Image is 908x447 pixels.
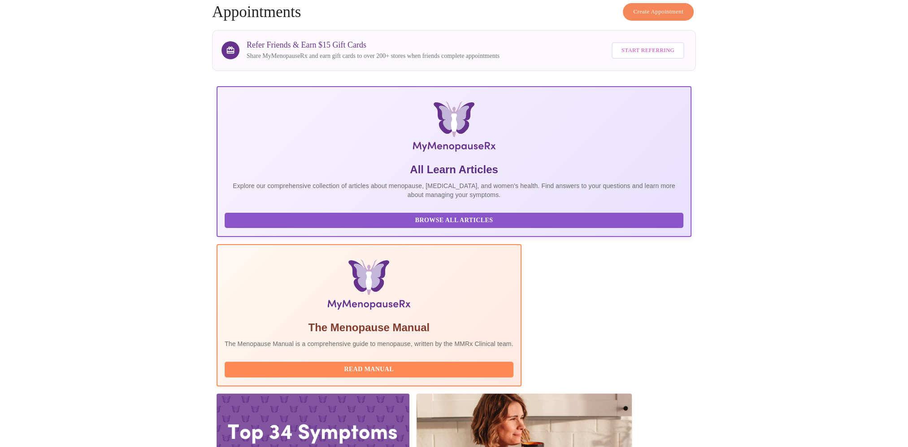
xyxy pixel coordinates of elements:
p: Share MyMenopauseRx and earn gift cards to over 200+ stores when friends complete appointments [247,52,500,61]
h5: All Learn Articles [225,162,683,177]
img: Menopause Manual [270,259,467,313]
button: Read Manual [225,362,513,377]
span: Start Referring [621,45,674,56]
span: Browse All Articles [234,215,674,226]
span: Read Manual [234,364,504,375]
a: Browse All Articles [225,216,686,223]
span: Create Appointment [633,7,683,17]
h3: Refer Friends & Earn $15 Gift Cards [247,40,500,50]
button: Start Referring [612,42,684,59]
h4: Appointments [212,3,696,21]
a: Start Referring [609,38,686,63]
p: The Menopause Manual is a comprehensive guide to menopause, written by the MMRx Clinical team. [225,339,513,348]
img: MyMenopauseRx Logo [296,101,612,155]
h5: The Menopause Manual [225,320,513,335]
p: Explore our comprehensive collection of articles about menopause, [MEDICAL_DATA], and women's hea... [225,181,683,199]
button: Browse All Articles [225,213,683,228]
button: Create Appointment [623,3,694,21]
a: Read Manual [225,365,516,372]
